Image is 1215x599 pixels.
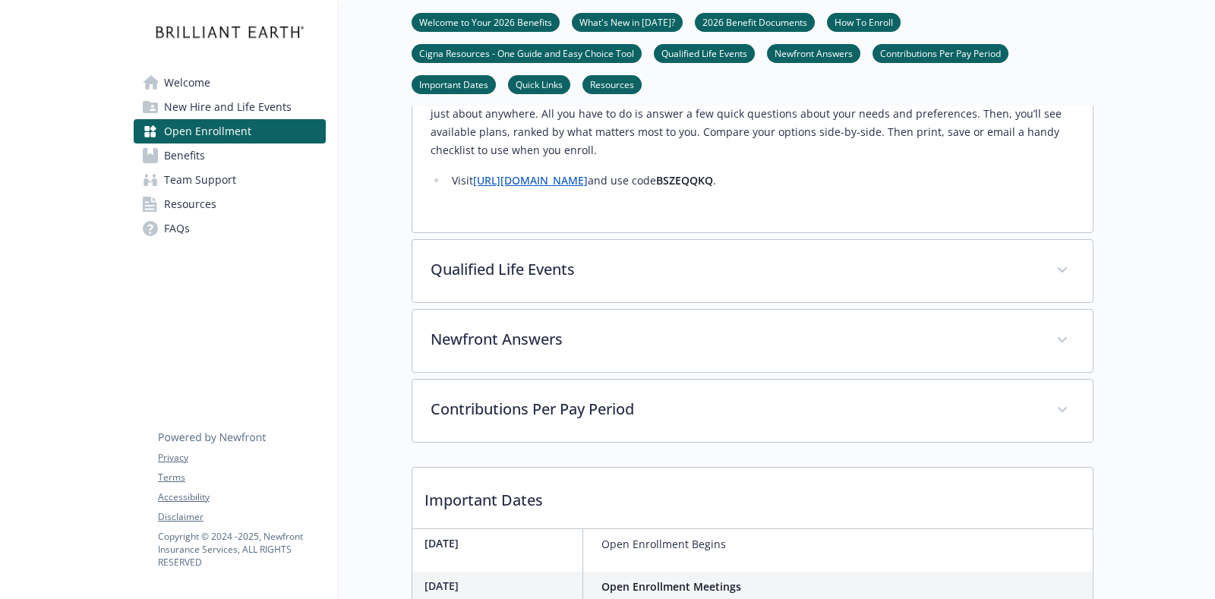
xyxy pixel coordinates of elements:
a: Privacy [158,451,325,465]
a: Resources [582,77,642,91]
a: Cigna Resources - One Guide and Easy Choice Tool [412,46,642,60]
p: Contributions Per Pay Period [431,398,1038,421]
p: [DATE] [424,578,576,594]
span: Welcome [164,71,210,95]
a: Quick Links [508,77,570,91]
a: Welcome to Your 2026 Benefits [412,14,560,29]
a: FAQs [134,216,326,241]
p: Important Dates [412,468,1093,524]
a: 2026 Benefit Documents [695,14,815,29]
span: Benefits [164,143,205,168]
p: Qualified Life Events [431,258,1038,281]
span: Open Enrollment [164,119,251,143]
strong: Open Enrollment Meetings [601,579,741,594]
a: Open Enrollment [134,119,326,143]
a: Benefits [134,143,326,168]
a: Contributions Per Pay Period [873,46,1008,60]
li: Visit and use code . [447,172,1075,190]
a: Welcome [134,71,326,95]
strong: BSZEQQKQ [656,173,713,188]
a: [URL][DOMAIN_NAME] [473,173,588,188]
a: What's New in [DATE]? [572,14,683,29]
a: Accessibility [158,490,325,504]
span: Team Support [164,168,236,192]
span: Resources [164,192,216,216]
a: Resources [134,192,326,216]
a: New Hire and Life Events [134,95,326,119]
a: Terms [158,471,325,484]
a: Important Dates [412,77,496,91]
p: Open Enrollment Begins [601,535,726,553]
a: Disclaimer [158,510,325,524]
p: Newfront Answers [431,328,1038,351]
a: Team Support [134,168,326,192]
div: Newfront Answers [412,310,1093,372]
span: New Hire and Life Events [164,95,292,119]
div: Contributions Per Pay Period [412,380,1093,442]
span: FAQs [164,216,190,241]
a: Qualified Life Events [654,46,755,60]
p: [DATE] [424,535,576,551]
div: Qualified Life Events [412,240,1093,302]
a: How To Enroll [827,14,901,29]
p: Copyright © 2024 - 2025 , Newfront Insurance Services, ALL RIGHTS RESERVED [158,530,325,569]
p: The Cigna Easy Choice tool gives you personalized guidance to help you find your best fit medical... [431,87,1075,159]
a: Newfront Answers [767,46,860,60]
